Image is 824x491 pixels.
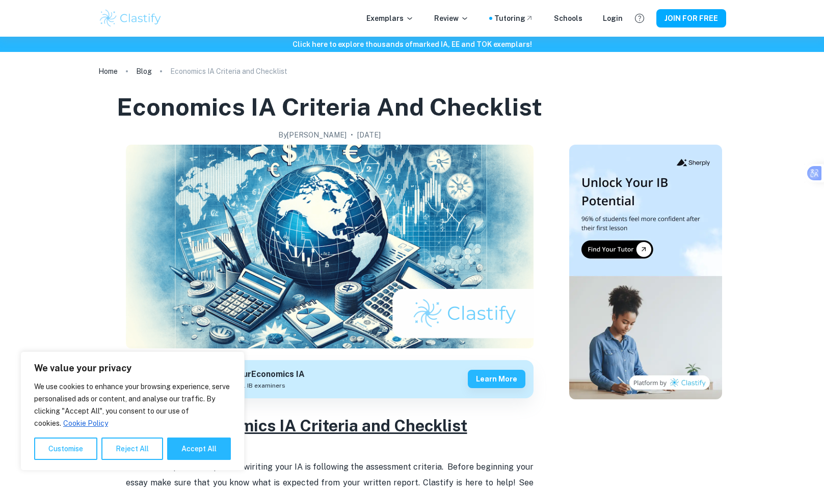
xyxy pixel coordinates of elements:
[656,9,726,28] button: JOIN FOR FREE
[136,64,152,78] a: Blog
[34,438,97,460] button: Customise
[167,438,231,460] button: Accept All
[366,13,414,24] p: Exemplars
[494,13,534,24] a: Tutoring
[20,351,245,471] div: We value your privacy
[468,370,525,388] button: Learn more
[63,419,109,428] a: Cookie Policy
[34,362,231,374] p: We value your privacy
[603,13,623,24] a: Login
[98,8,163,29] img: Clastify logo
[192,416,467,435] u: Economics IA Criteria and Checklist
[117,91,542,123] h1: Economics IA Criteria and Checklist
[34,380,231,429] p: We use cookies to enhance your browsing experience, serve personalised ads or content, and analys...
[357,129,381,141] h2: [DATE]
[278,129,347,141] h2: By [PERSON_NAME]
[170,66,287,77] p: Economics IA Criteria and Checklist
[126,360,534,398] a: Get feedback on yourEconomics IAMarked only by official IB examinersLearn more
[101,438,163,460] button: Reject All
[434,13,469,24] p: Review
[98,64,118,78] a: Home
[569,145,722,399] img: Thumbnail
[126,145,534,348] img: Economics IA Criteria and Checklist cover image
[351,129,353,141] p: •
[631,10,648,27] button: Help and Feedback
[554,13,582,24] a: Schools
[2,39,822,50] h6: Click here to explore thousands of marked IA, EE and TOK exemplars !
